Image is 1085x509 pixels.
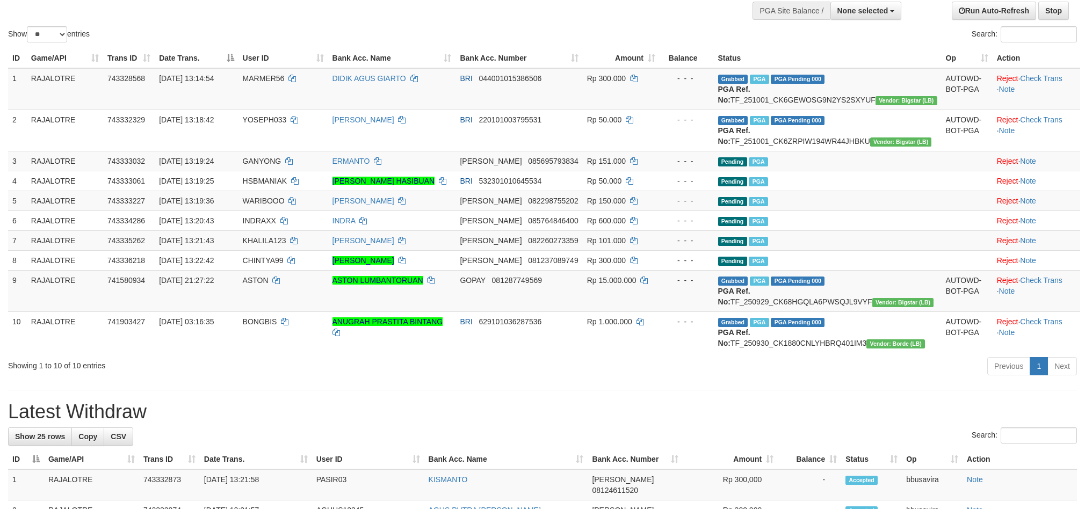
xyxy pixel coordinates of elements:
[1020,276,1062,285] a: Check Trans
[243,115,287,124] span: YOSEPH033
[27,210,103,230] td: RAJALOTRE
[993,311,1080,353] td: · ·
[159,276,214,285] span: [DATE] 21:27:22
[159,256,214,265] span: [DATE] 13:22:42
[718,197,747,206] span: Pending
[997,74,1018,83] a: Reject
[664,73,710,84] div: - - -
[749,257,768,266] span: Marked by bbusavira
[27,311,103,353] td: RAJALOTRE
[1020,177,1036,185] a: Note
[243,276,269,285] span: ASTON
[1020,74,1062,83] a: Check Trans
[718,257,747,266] span: Pending
[993,151,1080,171] td: ·
[997,276,1018,285] a: Reject
[997,177,1018,185] a: Reject
[8,270,27,311] td: 9
[660,48,714,68] th: Balance
[200,449,312,469] th: Date Trans.: activate to sort column ascending
[332,115,394,124] a: [PERSON_NAME]
[8,401,1077,423] h1: Latest Withdraw
[997,197,1018,205] a: Reject
[749,217,768,226] span: Marked by bbusavira
[952,2,1036,20] a: Run Auto-Refresh
[972,26,1077,42] label: Search:
[999,85,1015,93] a: Note
[460,216,522,225] span: [PERSON_NAME]
[997,256,1018,265] a: Reject
[749,177,768,186] span: Marked by bbusavira
[587,157,626,165] span: Rp 151.000
[479,115,541,124] span: Copy 220101003795531 to clipboard
[999,126,1015,135] a: Note
[8,230,27,250] td: 7
[997,157,1018,165] a: Reject
[27,230,103,250] td: RAJALOTRE
[587,276,636,285] span: Rp 15.000.000
[332,256,394,265] a: [PERSON_NAME]
[8,171,27,191] td: 4
[592,486,638,495] span: Copy 08124611520 to clipboard
[460,177,472,185] span: BRI
[837,6,888,15] span: None selected
[993,48,1080,68] th: Action
[27,151,103,171] td: RAJALOTRE
[159,74,214,83] span: [DATE] 13:14:54
[200,469,312,500] td: [DATE] 13:21:58
[749,157,768,166] span: Marked by bbusavira
[8,26,90,42] label: Show entries
[587,74,626,83] span: Rp 300.000
[1001,26,1077,42] input: Search:
[771,75,824,84] span: PGA Pending
[8,151,27,171] td: 3
[963,449,1077,469] th: Action
[27,26,67,42] select: Showentries
[243,256,284,265] span: CHINTYA99
[987,357,1030,375] a: Previous
[714,68,942,110] td: TF_251001_CK6GEWOSG9N2YS2SXYUF
[942,48,993,68] th: Op: activate to sort column ascending
[587,177,622,185] span: Rp 50.000
[718,126,750,146] b: PGA Ref. No:
[328,48,456,68] th: Bank Acc. Name: activate to sort column ascending
[997,216,1018,225] a: Reject
[587,115,622,124] span: Rp 50.000
[8,210,27,230] td: 6
[587,197,626,205] span: Rp 150.000
[993,171,1080,191] td: ·
[460,256,522,265] span: [PERSON_NAME]
[460,115,472,124] span: BRI
[778,449,841,469] th: Balance: activate to sort column ascending
[1038,2,1069,20] a: Stop
[778,469,841,500] td: -
[460,317,472,326] span: BRI
[8,110,27,151] td: 2
[139,449,200,469] th: Trans ID: activate to sort column ascending
[587,256,626,265] span: Rp 300.000
[997,115,1018,124] a: Reject
[993,110,1080,151] td: · ·
[967,475,983,484] a: Note
[870,137,932,147] span: Vendor URL: https://dashboard.q2checkout.com/secure
[332,74,406,83] a: DIDIK AGUS GIARTO
[528,197,578,205] span: Copy 082298755202 to clipboard
[718,177,747,186] span: Pending
[830,2,902,20] button: None selected
[104,427,133,446] a: CSV
[243,157,281,165] span: GANYONG
[479,317,541,326] span: Copy 629101036287536 to clipboard
[714,110,942,151] td: TF_251001_CK6ZRPIW194WR44JHBKU
[312,469,424,500] td: PASIR03
[528,236,578,245] span: Copy 082260273359 to clipboard
[243,74,285,83] span: MARMER56
[664,176,710,186] div: - - -
[155,48,238,68] th: Date Trans.: activate to sort column descending
[942,311,993,353] td: AUTOWD-BOT-PGA
[750,277,769,286] span: Marked by bbuasiong
[942,68,993,110] td: AUTOWD-BOT-PGA
[1020,256,1036,265] a: Note
[997,317,1018,326] a: Reject
[8,427,72,446] a: Show 25 rows
[159,115,214,124] span: [DATE] 13:18:42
